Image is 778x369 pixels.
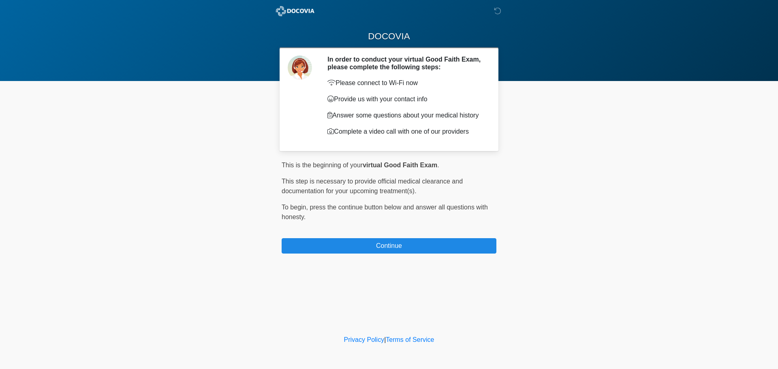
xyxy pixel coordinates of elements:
[363,162,437,169] strong: virtual Good Faith Exam
[282,204,488,220] span: press the continue button below and answer all questions with honesty.
[437,162,439,169] span: .
[327,111,484,120] p: Answer some questions about your medical history
[327,78,484,88] p: Please connect to Wi-Fi now
[327,94,484,104] p: Provide us with your contact info
[384,336,386,343] a: |
[327,55,484,71] h2: In order to conduct your virtual Good Faith Exam, please complete the following steps:
[276,29,502,44] h1: DOCOVIA
[274,6,317,16] img: ABC Med Spa- GFEase Logo
[282,178,463,194] span: This step is necessary to provide official medical clearance and documentation for your upcoming ...
[386,336,434,343] a: Terms of Service
[344,336,385,343] a: Privacy Policy
[282,238,496,254] button: Continue
[288,55,312,80] img: Agent Avatar
[282,204,310,211] span: To begin,
[327,127,484,137] p: Complete a video call with one of our providers
[282,162,363,169] span: This is the beginning of your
